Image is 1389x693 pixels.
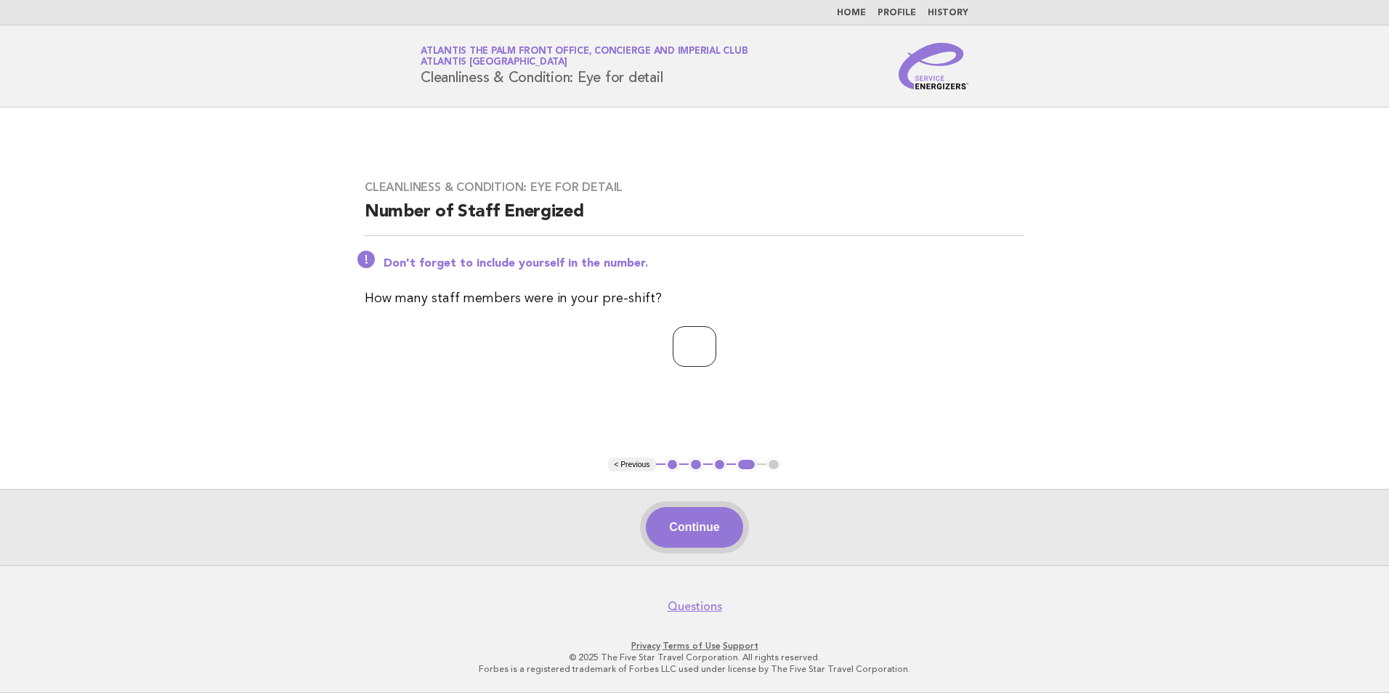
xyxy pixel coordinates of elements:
a: Profile [878,9,916,17]
p: · · [250,640,1139,652]
p: How many staff members were in your pre-shift? [365,288,1024,309]
h1: Cleanliness & Condition: Eye for detail [421,47,748,85]
a: Home [837,9,866,17]
a: Atlantis The Palm Front Office, Concierge and Imperial ClubAtlantis [GEOGRAPHIC_DATA] [421,46,748,67]
p: © 2025 The Five Star Travel Corporation. All rights reserved. [250,652,1139,663]
button: Continue [646,507,742,548]
span: Atlantis [GEOGRAPHIC_DATA] [421,58,567,68]
button: < Previous [608,458,655,472]
button: 3 [713,458,727,472]
img: Service Energizers [899,43,968,89]
button: 1 [665,458,680,472]
a: Privacy [631,641,660,651]
button: 2 [689,458,703,472]
button: 4 [736,458,757,472]
h2: Number of Staff Energized [365,200,1024,236]
a: Terms of Use [663,641,721,651]
p: Forbes is a registered trademark of Forbes LLC used under license by The Five Star Travel Corpora... [250,663,1139,675]
a: History [928,9,968,17]
a: Questions [668,599,722,614]
h3: Cleanliness & Condition: Eye for detail [365,180,1024,195]
a: Support [723,641,758,651]
p: Don't forget to include yourself in the number. [384,256,1024,271]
